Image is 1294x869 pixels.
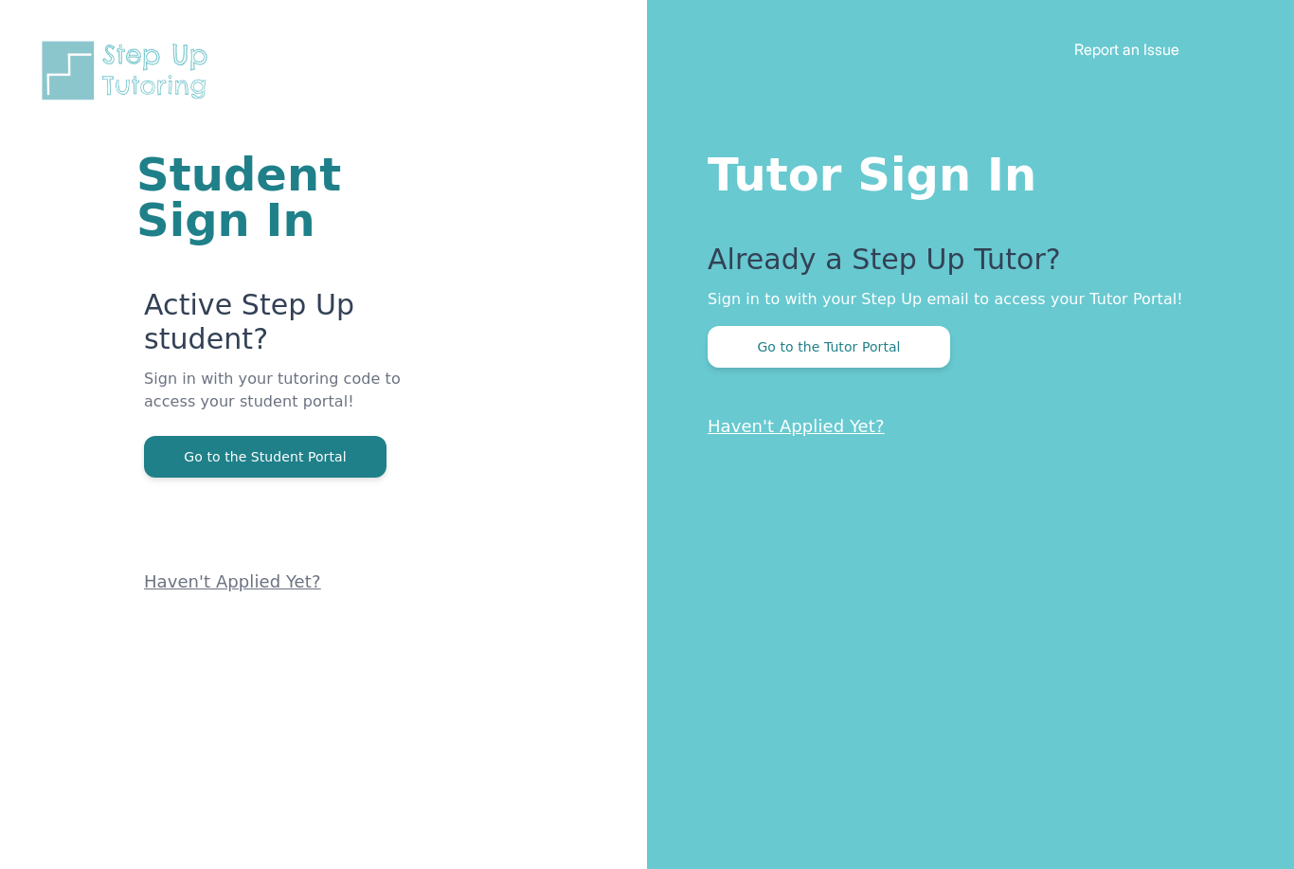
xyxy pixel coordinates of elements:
[708,416,885,436] a: Haven't Applied Yet?
[708,243,1218,288] p: Already a Step Up Tutor?
[144,571,321,591] a: Haven't Applied Yet?
[136,152,420,243] h1: Student Sign In
[144,436,386,478] button: Go to the Student Portal
[38,38,220,103] img: Step Up Tutoring horizontal logo
[144,368,420,436] p: Sign in with your tutoring code to access your student portal!
[144,447,386,465] a: Go to the Student Portal
[708,144,1218,197] h1: Tutor Sign In
[708,337,950,355] a: Go to the Tutor Portal
[144,288,420,368] p: Active Step Up student?
[1074,40,1179,59] a: Report an Issue
[708,326,950,368] button: Go to the Tutor Portal
[708,288,1218,311] p: Sign in to with your Step Up email to access your Tutor Portal!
